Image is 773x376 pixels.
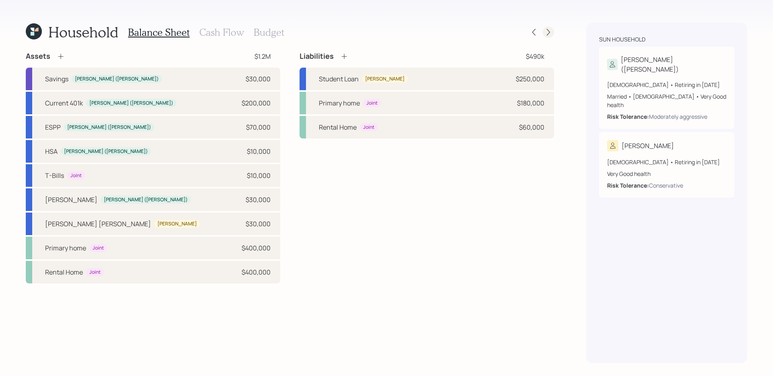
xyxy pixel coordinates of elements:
[45,122,61,132] div: ESPP
[607,158,726,166] div: [DEMOGRAPHIC_DATA] • Retiring in [DATE]
[246,219,271,229] div: $30,000
[128,27,190,38] h3: Balance Sheet
[104,196,188,203] div: [PERSON_NAME] ([PERSON_NAME])
[247,147,271,156] div: $10,000
[242,243,271,253] div: $400,000
[516,74,544,84] div: $250,000
[93,245,104,252] div: Joint
[45,195,97,205] div: [PERSON_NAME]
[67,124,151,131] div: [PERSON_NAME] ([PERSON_NAME])
[607,182,649,189] b: Risk Tolerance:
[45,243,86,253] div: Primary home
[319,122,357,132] div: Rental Home
[607,81,726,89] div: [DEMOGRAPHIC_DATA] • Retiring in [DATE]
[319,98,360,108] div: Primary home
[246,122,271,132] div: $70,000
[363,124,374,131] div: Joint
[45,219,151,229] div: [PERSON_NAME] [PERSON_NAME]
[622,141,674,151] div: [PERSON_NAME]
[45,98,83,108] div: Current 401k
[70,172,82,179] div: Joint
[319,74,359,84] div: Student Loan
[599,35,645,43] div: Sun household
[48,23,118,41] h1: Household
[45,267,83,277] div: Rental Home
[45,171,64,180] div: T-Bills
[242,267,271,277] div: $400,000
[300,52,334,61] h4: Liabilities
[247,171,271,180] div: $10,000
[199,27,244,38] h3: Cash Flow
[75,76,159,83] div: [PERSON_NAME] ([PERSON_NAME])
[246,195,271,205] div: $30,000
[649,181,683,190] div: Conservative
[607,92,726,109] div: Married • [DEMOGRAPHIC_DATA] • Very Good health
[246,74,271,84] div: $30,000
[242,98,271,108] div: $200,000
[607,113,649,120] b: Risk Tolerance:
[254,27,284,38] h3: Budget
[621,55,726,74] div: [PERSON_NAME] ([PERSON_NAME])
[89,269,101,276] div: Joint
[45,147,58,156] div: HSA
[45,74,68,84] div: Savings
[157,221,197,227] div: [PERSON_NAME]
[366,100,378,107] div: Joint
[649,112,707,121] div: Moderately aggressive
[89,100,173,107] div: [PERSON_NAME] ([PERSON_NAME])
[526,52,544,61] div: $490k
[519,122,544,132] div: $60,000
[254,52,271,61] div: $1.2M
[365,76,405,83] div: [PERSON_NAME]
[26,52,50,61] h4: Assets
[607,169,726,178] div: Very Good health
[517,98,544,108] div: $180,000
[64,148,148,155] div: [PERSON_NAME] ([PERSON_NAME])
